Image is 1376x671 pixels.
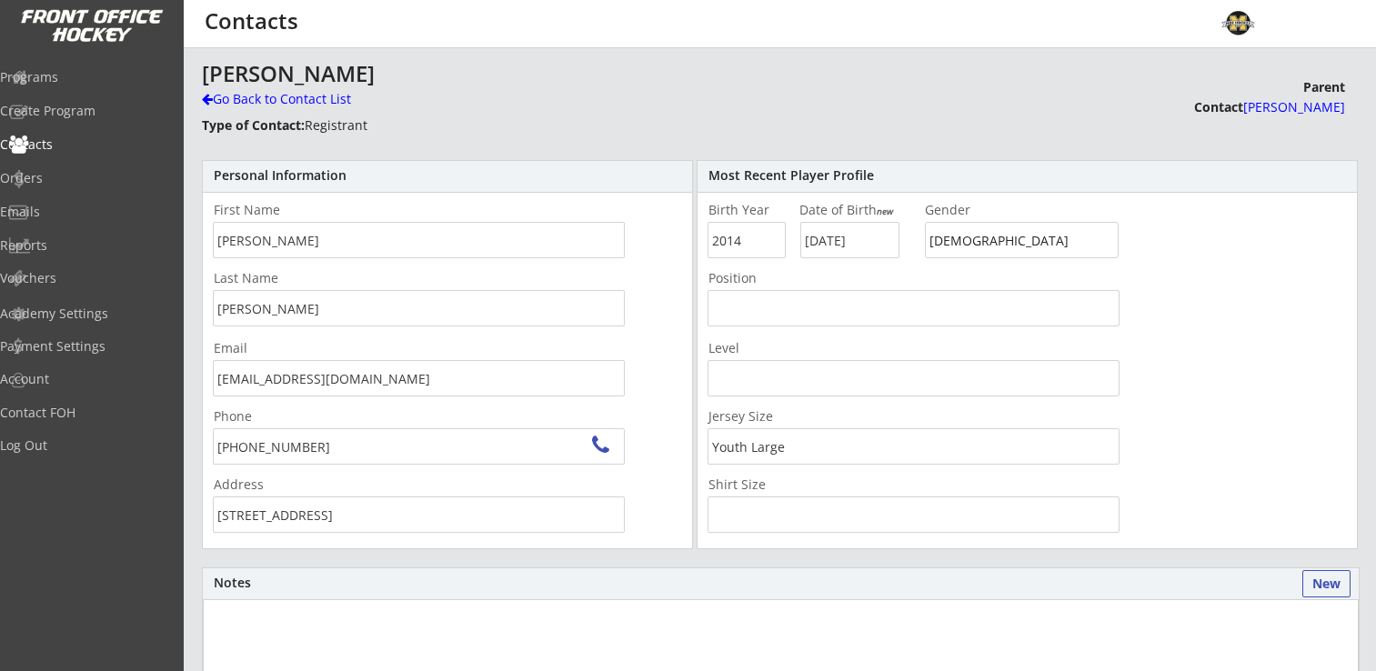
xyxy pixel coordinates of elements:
[708,169,1347,182] div: Most Recent Player Profile
[202,63,920,85] div: [PERSON_NAME]
[1243,98,1345,115] font: [PERSON_NAME]
[1302,570,1351,597] button: New
[214,576,1348,589] div: Notes
[708,410,819,423] div: Jersey Size
[799,204,913,216] div: Date of Birth
[708,272,819,285] div: Position
[214,169,681,182] div: Personal Information
[214,410,325,423] div: Phone
[214,478,325,491] div: Address
[877,205,893,217] em: new
[202,90,436,108] div: Go Back to Contact List
[214,204,325,216] div: First Name
[202,116,305,134] strong: Type of Contact:
[214,342,625,355] div: Email
[708,342,819,355] div: Level
[925,204,1036,216] div: Gender
[708,478,819,491] div: Shirt Size
[202,114,595,136] div: Registrant
[214,272,325,285] div: Last Name
[708,204,786,216] div: Birth Year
